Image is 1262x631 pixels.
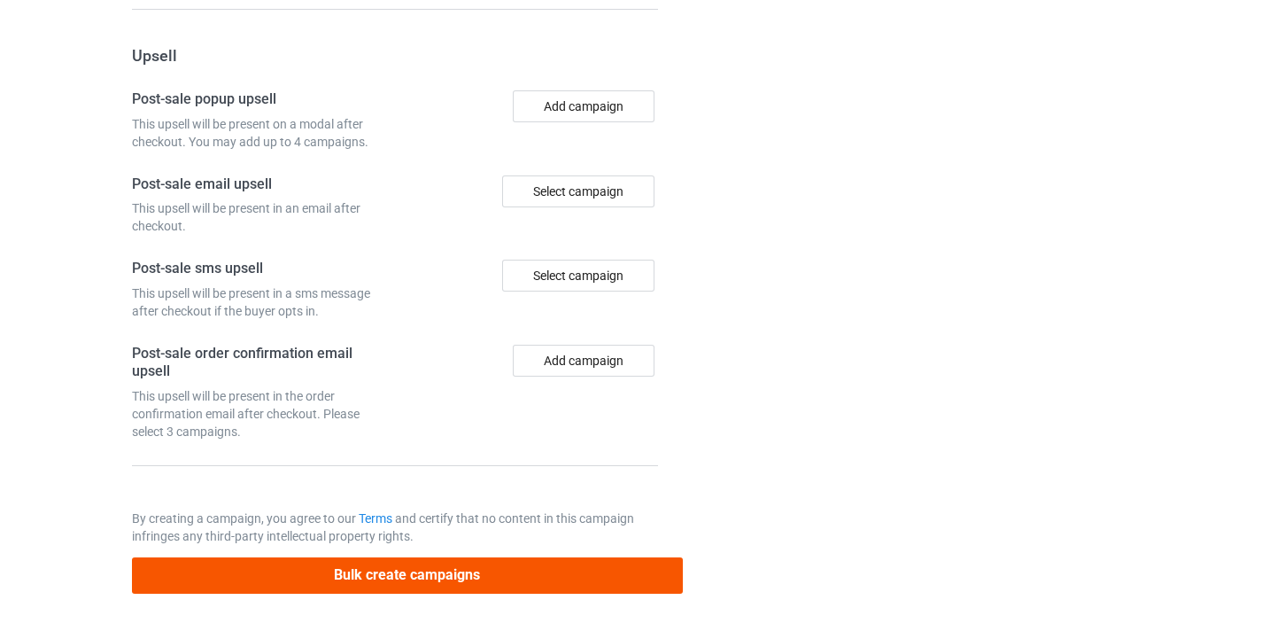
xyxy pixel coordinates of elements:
div: Select campaign [502,175,654,207]
div: This upsell will be present in the order confirmation email after checkout. Please select 3 campa... [132,387,389,440]
button: Bulk create campaigns [132,557,683,594]
button: Add campaign [513,345,654,377]
h4: Post-sale order confirmation email upsell [132,345,389,381]
h3: Upsell [132,45,658,66]
a: Terms [359,511,392,526]
div: This upsell will be present on a modal after checkout. You may add up to 4 campaigns. [132,115,389,151]
p: By creating a campaign, you agree to our and certify that no content in this campaign infringes a... [132,510,658,545]
div: This upsell will be present in a sms message after checkout if the buyer opts in. [132,284,389,320]
h4: Post-sale email upsell [132,175,389,194]
div: Select campaign [502,260,654,292]
h4: Post-sale sms upsell [132,260,389,278]
button: Add campaign [513,90,654,122]
h4: Post-sale popup upsell [132,90,389,109]
div: This upsell will be present in an email after checkout. [132,199,389,235]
